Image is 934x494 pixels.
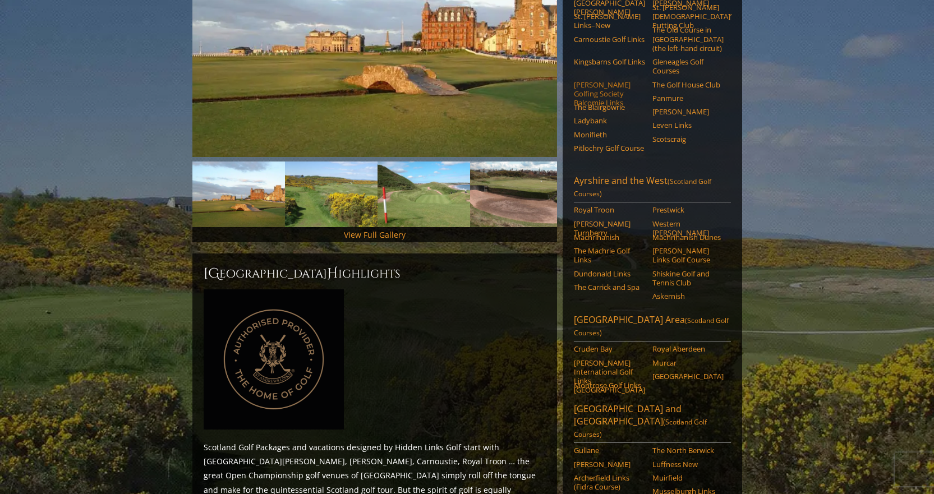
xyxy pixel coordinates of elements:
[574,473,645,492] a: Archerfield Links (Fidra Course)
[574,417,707,439] span: (Scotland Golf Courses)
[652,233,724,242] a: Machrihanish Dunes
[574,103,645,112] a: The Blairgowrie
[574,144,645,153] a: Pitlochry Golf Course
[652,246,724,265] a: [PERSON_NAME] Links Golf Course
[574,219,645,238] a: [PERSON_NAME] Turnberry
[574,130,645,139] a: Monifieth
[652,94,724,103] a: Panmure
[652,57,724,76] a: Gleneagles Golf Courses
[574,205,645,214] a: Royal Troon
[574,246,645,265] a: The Machrie Golf Links
[652,446,724,455] a: The North Berwick
[652,205,724,214] a: Prestwick
[652,473,724,482] a: Muirfield
[652,219,724,238] a: Western [PERSON_NAME]
[574,80,645,108] a: [PERSON_NAME] Golfing Society Balcomie Links
[652,3,724,30] a: St. [PERSON_NAME] [DEMOGRAPHIC_DATA]’ Putting Club
[652,107,724,116] a: [PERSON_NAME]
[652,292,724,301] a: Askernish
[574,446,645,455] a: Gullane
[574,316,729,338] span: (Scotland Golf Courses)
[574,344,645,353] a: Cruden Bay
[652,344,724,353] a: Royal Aberdeen
[574,269,645,278] a: Dundonald Links
[574,460,645,469] a: [PERSON_NAME]
[574,116,645,125] a: Ladybank
[574,174,731,202] a: Ayrshire and the West(Scotland Golf Courses)
[574,35,645,44] a: Carnoustie Golf Links
[204,265,546,283] h2: [GEOGRAPHIC_DATA] ighlights
[652,121,724,130] a: Leven Links
[574,381,645,390] a: Montrose Golf Links
[574,57,645,66] a: Kingsbarns Golf Links
[652,269,724,288] a: Shiskine Golf and Tennis Club
[327,265,338,283] span: H
[344,229,406,240] a: View Full Gallery
[652,80,724,89] a: The Golf House Club
[574,283,645,292] a: The Carrick and Spa
[574,358,645,395] a: [PERSON_NAME] International Golf Links [GEOGRAPHIC_DATA]
[574,12,645,30] a: St. [PERSON_NAME] Links–New
[574,177,711,198] span: (Scotland Golf Courses)
[652,135,724,144] a: Scotscraig
[652,358,724,367] a: Murcar
[652,460,724,469] a: Luffness New
[574,233,645,242] a: Machrihanish
[574,313,731,341] a: [GEOGRAPHIC_DATA] Area(Scotland Golf Courses)
[652,25,724,53] a: The Old Course in [GEOGRAPHIC_DATA] (the left-hand circuit)
[652,372,724,381] a: [GEOGRAPHIC_DATA]
[574,403,731,443] a: [GEOGRAPHIC_DATA] and [GEOGRAPHIC_DATA](Scotland Golf Courses)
